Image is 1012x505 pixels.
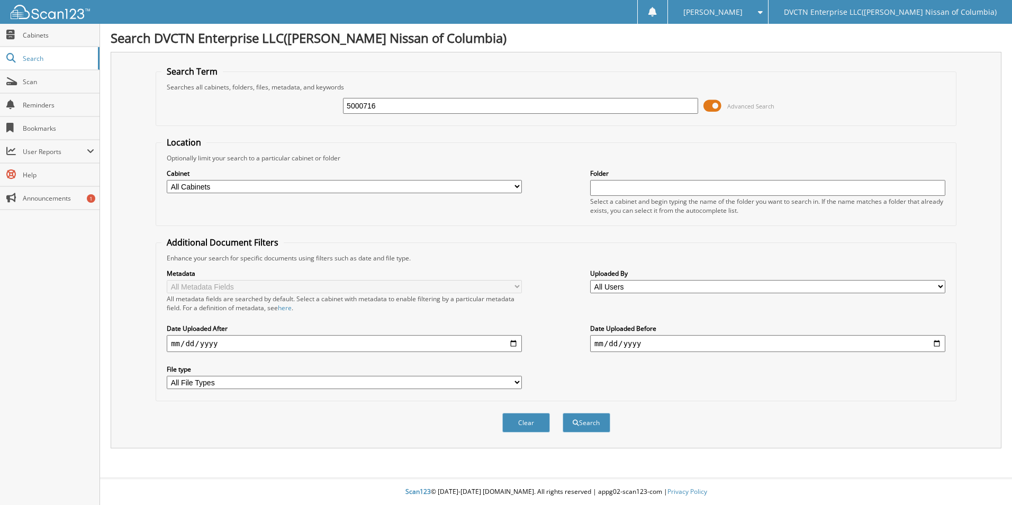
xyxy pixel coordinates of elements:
[590,169,945,178] label: Folder
[23,147,87,156] span: User Reports
[161,137,206,148] legend: Location
[111,29,1001,47] h1: Search DVCTN Enterprise LLC([PERSON_NAME] Nissan of Columbia)
[590,197,945,215] div: Select a cabinet and begin typing the name of the folder you want to search in. If the name match...
[23,54,93,63] span: Search
[23,194,94,203] span: Announcements
[167,335,522,352] input: start
[590,335,945,352] input: end
[161,66,223,77] legend: Search Term
[161,237,284,248] legend: Additional Document Filters
[167,365,522,374] label: File type
[23,77,94,86] span: Scan
[23,31,94,40] span: Cabinets
[11,5,90,19] img: scan123-logo-white.svg
[502,413,550,432] button: Clear
[23,124,94,133] span: Bookmarks
[590,269,945,278] label: Uploaded By
[590,324,945,333] label: Date Uploaded Before
[23,170,94,179] span: Help
[727,102,774,110] span: Advanced Search
[167,169,522,178] label: Cabinet
[784,9,997,15] span: DVCTN Enterprise LLC([PERSON_NAME] Nissan of Columbia)
[161,254,951,263] div: Enhance your search for specific documents using filters such as date and file type.
[167,269,522,278] label: Metadata
[167,324,522,333] label: Date Uploaded After
[563,413,610,432] button: Search
[959,454,1012,505] iframe: Chat Widget
[167,294,522,312] div: All metadata fields are searched by default. Select a cabinet with metadata to enable filtering b...
[23,101,94,110] span: Reminders
[683,9,743,15] span: [PERSON_NAME]
[405,487,431,496] span: Scan123
[667,487,707,496] a: Privacy Policy
[87,194,95,203] div: 1
[100,479,1012,505] div: © [DATE]-[DATE] [DOMAIN_NAME]. All rights reserved | appg02-scan123-com |
[161,154,951,163] div: Optionally limit your search to a particular cabinet or folder
[278,303,292,312] a: here
[161,83,951,92] div: Searches all cabinets, folders, files, metadata, and keywords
